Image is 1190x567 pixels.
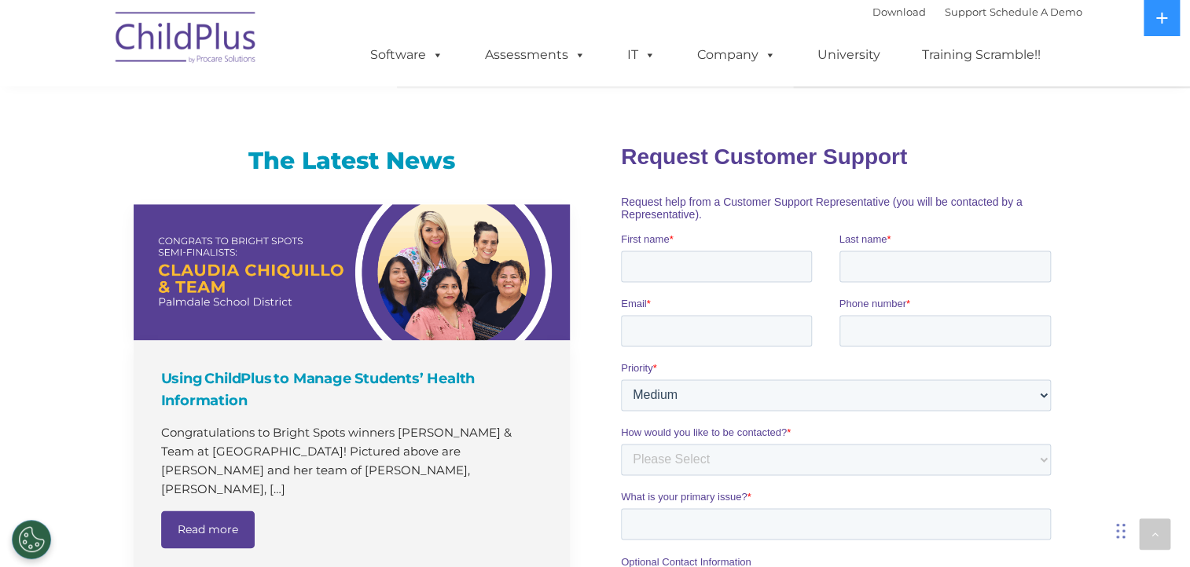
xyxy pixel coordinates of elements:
[872,5,926,18] a: Download
[161,510,255,548] a: Read more
[161,368,546,412] h4: Using ChildPlus to Manage Students’ Health Information
[802,39,896,71] a: University
[906,39,1056,71] a: Training Scramble!!
[934,397,1190,567] iframe: Chat Widget
[469,39,601,71] a: Assessments
[612,39,671,71] a: IT
[108,1,265,79] img: ChildPlus by Procare Solutions
[945,5,986,18] a: Support
[681,39,791,71] a: Company
[872,5,1082,18] font: |
[990,5,1082,18] a: Schedule A Demo
[161,423,546,499] p: Congratulations to Bright Spots winners [PERSON_NAME] & Team at [GEOGRAPHIC_DATA]​! Pictured abov...
[134,145,570,177] h3: The Latest News
[1116,507,1126,554] div: Drag
[354,39,459,71] a: Software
